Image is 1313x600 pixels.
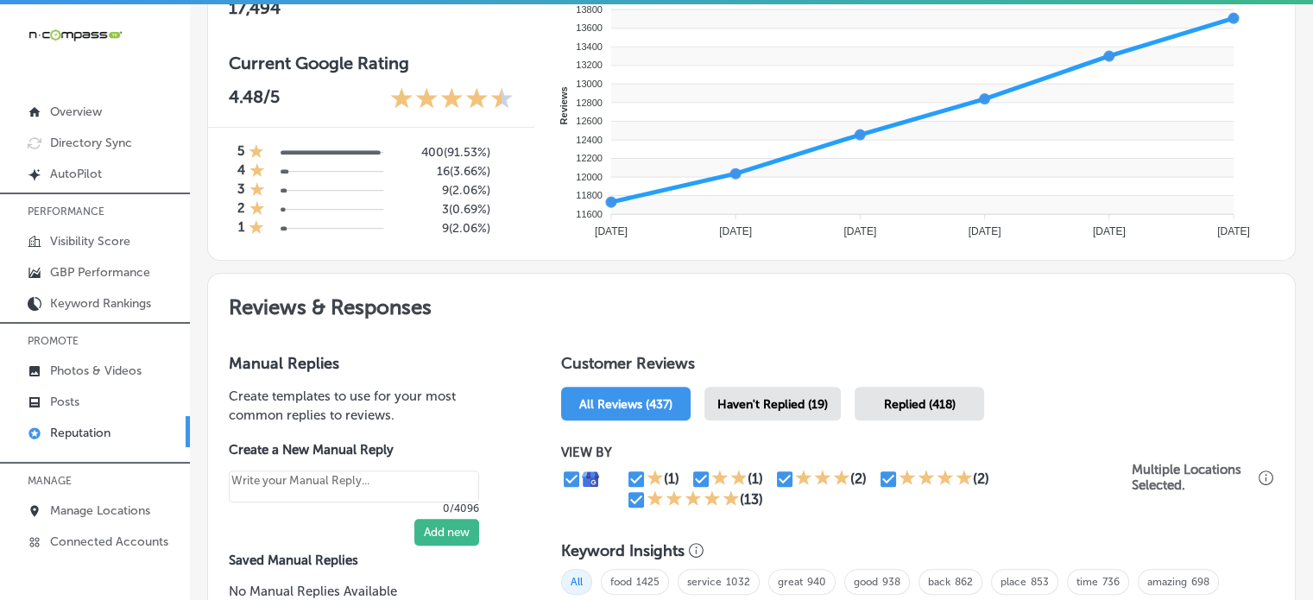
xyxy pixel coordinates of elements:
[579,397,672,412] span: All Reviews (437)
[249,143,264,162] div: 1 Star
[576,41,603,52] tspan: 13400
[408,145,490,160] h5: 400 ( 91.53% )
[1092,225,1125,237] tspan: [DATE]
[576,22,603,33] tspan: 13600
[229,553,506,568] label: Saved Manual Replies
[50,234,130,249] p: Visibility Score
[1076,576,1098,588] a: time
[237,181,245,200] h4: 3
[854,576,878,588] a: good
[1132,462,1254,493] p: Multiple Locations Selected.
[237,200,245,219] h4: 2
[229,471,479,503] textarea: Create your Quick Reply
[576,209,603,219] tspan: 11600
[1217,225,1250,237] tspan: [DATE]
[1191,576,1209,588] a: 698
[576,60,603,70] tspan: 13200
[408,202,490,217] h5: 3 ( 0.69% )
[208,274,1295,333] h2: Reviews & Responses
[249,200,265,219] div: 1 Star
[50,395,79,409] p: Posts
[229,53,514,73] h3: Current Google Rating
[636,576,660,588] a: 1425
[1147,576,1187,588] a: amazing
[408,221,490,236] h5: 9 ( 2.06% )
[955,576,973,588] a: 862
[50,265,150,280] p: GBP Performance
[237,162,245,181] h4: 4
[719,225,752,237] tspan: [DATE]
[561,569,592,595] span: All
[610,576,632,588] a: food
[576,4,603,15] tspan: 13800
[238,219,244,238] h4: 1
[576,116,603,126] tspan: 12600
[1001,576,1026,588] a: place
[576,153,603,163] tspan: 12200
[740,491,763,508] div: (13)
[408,183,490,198] h5: 9 ( 2.06% )
[748,471,763,487] div: (1)
[237,143,244,162] h4: 5
[778,576,803,588] a: great
[687,576,722,588] a: service
[576,79,603,89] tspan: 13000
[882,576,900,588] a: 938
[390,86,514,113] div: 4.48 Stars
[414,519,479,546] button: Add new
[899,469,973,489] div: 4 Stars
[843,225,876,237] tspan: [DATE]
[795,469,850,489] div: 3 Stars
[1031,576,1049,588] a: 853
[968,225,1001,237] tspan: [DATE]
[807,576,826,588] a: 940
[50,363,142,378] p: Photos & Videos
[50,534,168,549] p: Connected Accounts
[664,471,679,487] div: (1)
[50,296,151,311] p: Keyword Rankings
[850,471,867,487] div: (2)
[576,190,603,200] tspan: 11800
[28,27,123,43] img: 660ab0bf-5cc7-4cb8-ba1c-48b5ae0f18e60NCTV_CLogo_TV_Black_-500x88.png
[50,503,150,518] p: Manage Locations
[229,387,506,425] p: Create templates to use for your most common replies to reviews.
[717,397,828,412] span: Haven't Replied (19)
[249,162,265,181] div: 1 Star
[711,469,748,489] div: 2 Stars
[561,354,1274,380] h1: Customer Reviews
[50,104,102,119] p: Overview
[576,134,603,144] tspan: 12400
[576,97,603,107] tspan: 12800
[50,167,102,181] p: AutoPilot
[229,86,280,113] p: 4.48 /5
[928,576,950,588] a: back
[595,225,628,237] tspan: [DATE]
[561,445,1132,460] p: VIEW BY
[50,426,110,440] p: Reputation
[249,181,265,200] div: 1 Star
[229,354,506,373] h3: Manual Replies
[50,136,132,150] p: Directory Sync
[249,219,264,238] div: 1 Star
[561,541,685,560] h3: Keyword Insights
[973,471,989,487] div: (2)
[229,442,479,458] label: Create a New Manual Reply
[229,502,479,515] p: 0/4096
[647,489,740,510] div: 5 Stars
[576,172,603,182] tspan: 12000
[408,164,490,179] h5: 16 ( 3.66% )
[559,86,569,124] text: Reviews
[726,576,750,588] a: 1032
[884,397,956,412] span: Replied (418)
[1102,576,1120,588] a: 736
[647,469,664,489] div: 1 Star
